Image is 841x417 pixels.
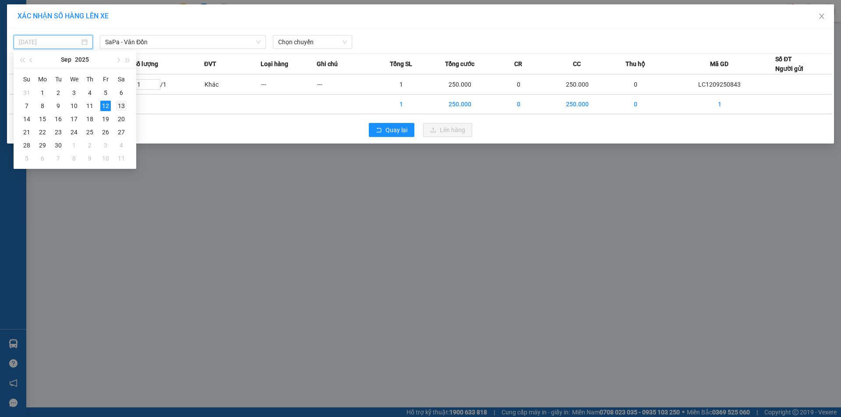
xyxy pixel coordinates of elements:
[18,12,109,20] span: XÁC NHẬN SỐ HÀNG LÊN XE
[85,88,95,98] div: 4
[278,35,347,49] span: Chọn chuyến
[82,99,98,112] td: 2025-09-11
[21,153,32,164] div: 5
[369,123,414,137] button: rollbackQuay lại
[4,25,88,56] span: Gửi hàng [GEOGRAPHIC_DATA]: Hotline:
[376,127,382,134] span: rollback
[21,101,32,111] div: 7
[85,140,95,151] div: 2
[75,51,89,68] button: 2025
[809,4,834,29] button: Close
[53,101,64,111] div: 9
[116,127,127,137] div: 27
[98,86,113,99] td: 2025-09-05
[390,59,412,69] span: Tổng SL
[66,126,82,139] td: 2025-09-24
[82,86,98,99] td: 2025-09-04
[664,74,776,95] td: LC1209250843
[98,152,113,165] td: 2025-10-10
[69,140,79,151] div: 1
[19,99,35,112] td: 2025-09-07
[98,126,113,139] td: 2025-09-26
[35,86,50,99] td: 2025-09-01
[261,74,317,95] td: ---
[37,88,48,98] div: 1
[100,127,111,137] div: 26
[133,59,158,69] span: Số lượng
[98,99,113,112] td: 2025-09-12
[710,59,728,69] span: Mã GD
[19,139,35,152] td: 2025-09-28
[19,86,35,99] td: 2025-08-31
[53,140,64,151] div: 30
[85,127,95,137] div: 25
[37,101,48,111] div: 8
[19,37,80,47] input: 12/09/2025
[256,39,261,45] span: down
[19,152,35,165] td: 2025-10-05
[61,51,71,68] button: Sep
[82,126,98,139] td: 2025-09-25
[35,112,50,126] td: 2025-09-15
[113,86,129,99] td: 2025-09-06
[19,72,35,86] th: Su
[69,153,79,164] div: 8
[66,139,82,152] td: 2025-10-01
[85,114,95,124] div: 18
[66,86,82,99] td: 2025-09-03
[105,35,261,49] span: SaPa - Vân Đồn
[116,153,127,164] div: 11
[82,139,98,152] td: 2025-10-02
[69,127,79,137] div: 24
[69,114,79,124] div: 17
[100,101,111,111] div: 12
[608,74,664,95] td: 0
[50,72,66,86] th: Tu
[818,13,825,20] span: close
[204,59,216,69] span: ĐVT
[98,139,113,152] td: 2025-10-03
[100,153,111,164] div: 10
[116,114,127,124] div: 20
[35,139,50,152] td: 2025-09-29
[373,74,430,95] td: 1
[85,153,95,164] div: 9
[430,95,491,114] td: 250.000
[547,74,608,95] td: 250.000
[113,99,129,112] td: 2025-09-13
[775,54,803,74] div: Số ĐT Người gửi
[53,127,64,137] div: 23
[514,59,522,69] span: CR
[317,74,373,95] td: ---
[113,72,129,86] th: Sa
[66,72,82,86] th: We
[82,152,98,165] td: 2025-10-09
[66,99,82,112] td: 2025-09-10
[53,114,64,124] div: 16
[100,114,111,124] div: 19
[317,59,338,69] span: Ghi chú
[573,59,581,69] span: CC
[625,59,645,69] span: Thu hộ
[37,114,48,124] div: 15
[98,112,113,126] td: 2025-09-19
[50,139,66,152] td: 2025-09-30
[69,88,79,98] div: 3
[85,101,95,111] div: 11
[35,72,50,86] th: Mo
[21,88,32,98] div: 31
[82,112,98,126] td: 2025-09-18
[116,140,127,151] div: 4
[100,140,111,151] div: 3
[385,125,407,135] span: Quay lại
[50,152,66,165] td: 2025-10-07
[35,99,50,112] td: 2025-09-08
[9,4,82,23] strong: Công ty TNHH Phúc Xuyên
[261,59,288,69] span: Loại hàng
[21,127,32,137] div: 21
[37,140,48,151] div: 29
[50,112,66,126] td: 2025-09-16
[4,33,88,49] strong: 024 3236 3236 -
[21,140,32,151] div: 28
[547,95,608,114] td: 250.000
